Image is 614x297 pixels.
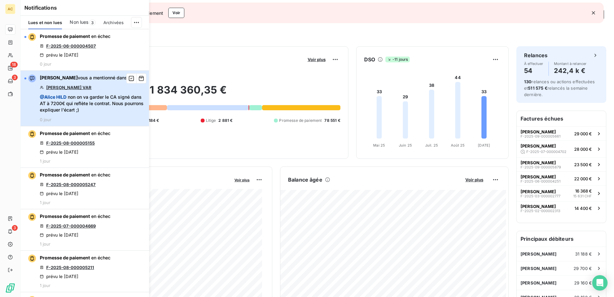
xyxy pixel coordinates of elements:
div: prévu le [DATE] [40,232,78,238]
span: 22 000 € [574,176,592,181]
span: Promesse de paiement [40,255,90,260]
div: prévu le [DATE] [40,274,78,279]
span: 31 188 € [575,251,592,256]
span: 29 160 € [574,280,592,285]
button: Voir plus [232,177,251,183]
span: non on va garder le CA signé dans AT à 7200€ qui reflète le contrat. Nous pourrons expliquer l'éc... [40,94,145,113]
span: 1 jour [40,158,50,164]
span: 1 jour [40,283,50,288]
button: [PERSON_NAME]F-2025-03-00000277716 368 €15 631 CHF [517,185,606,201]
span: F-2025-09-000005661 [521,134,560,138]
span: 0 jour [40,61,51,67]
button: [PERSON_NAME]F-2025-06-00000425122 000 € [517,171,606,185]
span: 0 jour [40,117,51,122]
span: Promesse de paiement [279,118,322,123]
h6: Relances [524,51,548,59]
span: en échec [91,33,110,39]
a: F-2025-08-000005155 [46,140,95,146]
span: Archivées [103,20,124,25]
span: [PERSON_NAME] [521,160,556,165]
img: Logo LeanPay [5,283,15,293]
button: Voir plus [463,177,485,183]
span: vous a mentionné dans [40,75,127,81]
h6: Factures échues [517,111,606,126]
span: Promesse de paiement [40,213,90,219]
button: [PERSON_NAME]F-2025-09-00000587923 500 € [517,157,606,171]
span: Litige [206,118,216,123]
div: AC [5,4,15,14]
span: 78 551 € [324,118,340,123]
button: Promesse de paiement en échecF-2025-08-000005247prévu le [DATE]1 jour [21,168,149,209]
span: F-2025-09-000005879 [521,165,561,169]
h6: DSO [364,56,375,63]
span: [PERSON_NAME] [40,75,78,80]
span: [PERSON_NAME] [521,266,557,271]
button: Promesse de paiement en échecF-2025-08-000005211prévu le [DATE]1 jour [21,251,149,292]
span: Voir plus [234,178,250,182]
span: 23 500 € [574,162,592,167]
span: -11 jours [385,57,410,62]
span: 29 700 € [574,266,592,271]
button: Promesse de paiement en échecF-2025-06-000004507prévu le [DATE]0 jour [21,29,149,71]
span: 2 881 € [218,118,232,123]
h6: Principaux débiteurs [517,231,606,247]
span: [PERSON_NAME] [521,189,556,194]
span: À effectuer [524,62,543,66]
a: F-2025-08-000005247 [46,182,96,187]
span: @ Alice HILD [40,94,66,100]
a: [PERSON_NAME] VAR [46,85,92,90]
span: 29 000 € [574,131,592,136]
span: [PERSON_NAME] [521,174,556,179]
span: Non lues [70,19,88,25]
button: Voir [168,8,184,18]
h4: 54 [524,66,543,76]
span: 3 [89,20,96,25]
span: 494 184 € [140,118,159,123]
span: 1 jour [40,241,50,247]
span: [PERSON_NAME] [521,251,557,256]
button: [PERSON_NAME]vous a mentionné dans[PERSON_NAME] VAR @Alice HILD non on va garder le CA signé dans... [21,71,149,126]
span: 28 000 € [574,147,592,152]
span: 16 368 € [575,188,592,194]
span: [PERSON_NAME] [521,280,557,285]
span: 511 575 € [528,85,547,91]
tspan: Juil. 25 [425,143,438,148]
span: relances ou actions effectuées et relancés la semaine dernière. [524,79,595,97]
span: 3 [12,75,18,80]
span: 14 400 € [575,206,592,211]
tspan: [DATE] [478,143,490,148]
span: Promesse de paiement [40,172,90,177]
h6: Balance âgée [288,176,322,184]
span: 1 jour [40,200,50,205]
span: F-2025-06-000004251 [521,179,560,183]
tspan: Juin 25 [399,143,412,148]
span: 130 [524,79,531,84]
span: en échec [91,172,110,177]
h2: 1 834 360,35 € [36,84,340,103]
tspan: Mai 25 [373,143,385,148]
span: en échec [91,255,110,260]
h4: 242,4 k € [554,66,587,76]
span: F-2025-03-000002777 [521,194,560,198]
button: [PERSON_NAME]F-2025-02-00000231314 400 € [517,201,606,215]
span: Lues et non lues [28,20,62,25]
span: Voir plus [465,177,483,182]
div: prévu le [DATE] [40,52,78,58]
span: 3 [12,225,18,231]
span: Montant à relancer [554,62,587,66]
button: [PERSON_NAME]F-2025-09-00000566129 000 € [517,126,606,140]
tspan: Août 25 [451,143,465,148]
a: F-2025-07-000004669 [46,223,96,229]
span: F-2025-07-000004702 [526,150,566,154]
span: 15 631 CHF [573,194,592,199]
span: en échec [91,213,110,219]
button: Promesse de paiement en échecF-2025-08-000005155prévu le [DATE]1 jour [21,126,149,168]
span: Promesse de paiement [40,130,90,136]
span: 18 [10,62,18,67]
div: prévu le [DATE] [40,191,78,196]
button: [PERSON_NAME]F-2025-07-00000470228 000 € [517,140,606,157]
div: Open Intercom Messenger [592,275,608,291]
button: Voir plus [306,57,328,62]
span: [PERSON_NAME] [521,204,556,209]
a: F-2025-08-000005211 [46,265,94,270]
